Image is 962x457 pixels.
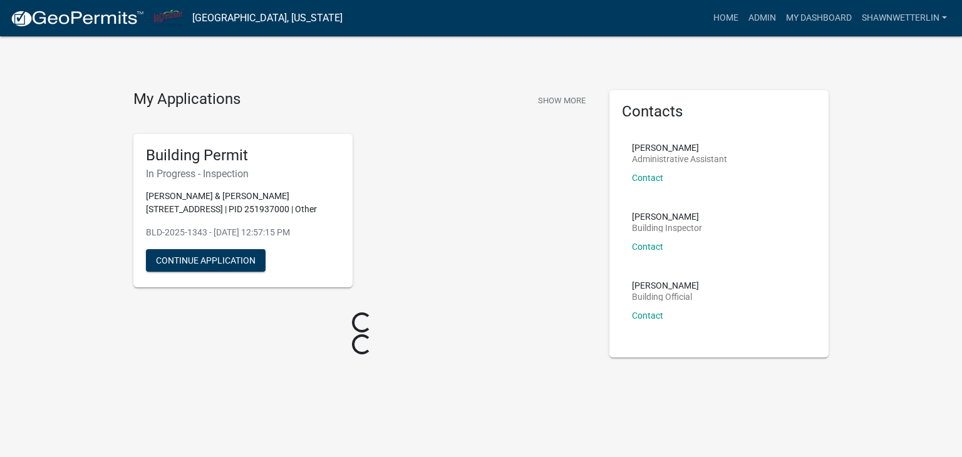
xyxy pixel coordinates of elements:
[632,223,702,232] p: Building Inspector
[146,168,340,180] h6: In Progress - Inspection
[632,242,663,252] a: Contact
[154,9,182,26] img: City of La Crescent, Minnesota
[632,311,663,321] a: Contact
[133,90,240,109] h4: My Applications
[857,6,952,30] a: ShawnWetterlin
[632,155,727,163] p: Administrative Assistant
[632,143,727,152] p: [PERSON_NAME]
[146,226,340,239] p: BLD-2025-1343 - [DATE] 12:57:15 PM
[743,6,781,30] a: Admin
[632,281,699,290] p: [PERSON_NAME]
[708,6,743,30] a: Home
[632,212,702,221] p: [PERSON_NAME]
[146,146,340,165] h5: Building Permit
[632,292,699,301] p: Building Official
[632,173,663,183] a: Contact
[781,6,857,30] a: My Dashboard
[622,103,816,121] h5: Contacts
[146,190,340,216] p: [PERSON_NAME] & [PERSON_NAME] [STREET_ADDRESS] | PID 251937000 | Other
[146,249,266,272] button: Continue Application
[192,8,343,29] a: [GEOGRAPHIC_DATA], [US_STATE]
[533,90,591,111] button: Show More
